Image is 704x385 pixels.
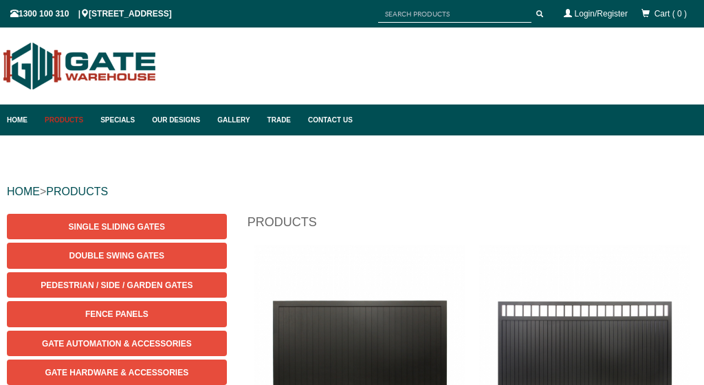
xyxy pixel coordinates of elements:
span: Fence Panels [85,309,148,319]
input: SEARCH PRODUCTS [378,5,531,23]
a: Pedestrian / Side / Garden Gates [7,272,227,298]
span: Double Swing Gates [69,251,164,261]
span: 1300 100 310 | [STREET_ADDRESS] [10,9,172,19]
a: Our Designs [145,104,210,135]
a: Fence Panels [7,301,227,327]
span: Cart ( 0 ) [654,9,687,19]
a: PRODUCTS [46,186,108,197]
a: Gate Automation & Accessories [7,331,227,356]
span: Single Sliding Gates [69,222,165,232]
a: Gate Hardware & Accessories [7,360,227,385]
a: Trade [261,104,301,135]
a: Single Sliding Gates [7,214,227,239]
a: Specials [93,104,145,135]
div: > [7,170,697,214]
a: Gallery [210,104,260,135]
h1: Products [247,214,697,238]
span: Gate Automation & Accessories [42,339,192,349]
span: Gate Hardware & Accessories [45,368,188,377]
a: Contact Us [301,104,353,135]
span: Pedestrian / Side / Garden Gates [41,280,192,290]
a: Home [7,104,38,135]
a: Products [38,104,93,135]
a: Double Swing Gates [7,243,227,268]
a: Login/Register [575,9,628,19]
a: HOME [7,186,40,197]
